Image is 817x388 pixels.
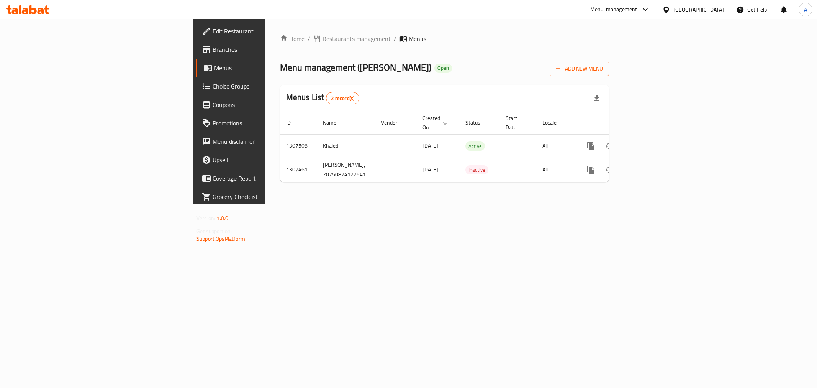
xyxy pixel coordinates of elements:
span: Menus [409,34,426,43]
span: Promotions [213,118,323,128]
span: Vendor [381,118,407,127]
span: Start Date [506,113,527,132]
a: Menu disclaimer [196,132,329,151]
span: [DATE] [422,141,438,151]
table: enhanced table [280,111,661,182]
span: Menus [214,63,323,72]
span: Edit Restaurant [213,26,323,36]
span: Active [465,142,485,151]
button: Add New Menu [550,62,609,76]
span: Branches [213,45,323,54]
span: Created On [422,113,450,132]
span: Choice Groups [213,82,323,91]
span: Name [323,118,346,127]
a: Coupons [196,95,329,114]
h2: Menus List [286,92,359,104]
div: Menu-management [590,5,637,14]
a: Promotions [196,114,329,132]
a: Grocery Checklist [196,187,329,206]
span: ID [286,118,301,127]
a: Choice Groups [196,77,329,95]
button: more [582,137,600,155]
span: Get support on: [196,226,232,236]
td: - [499,134,536,158]
div: Open [434,64,452,73]
span: Add New Menu [556,64,603,74]
div: [GEOGRAPHIC_DATA] [673,5,724,14]
td: Khaled [317,134,375,158]
span: Coupons [213,100,323,109]
span: Menu disclaimer [213,137,323,146]
a: Edit Restaurant [196,22,329,40]
td: All [536,134,576,158]
span: Coverage Report [213,174,323,183]
span: Locale [542,118,566,127]
li: / [394,34,396,43]
span: Upsell [213,155,323,164]
a: Restaurants management [313,34,391,43]
span: 2 record(s) [326,95,359,102]
a: Upsell [196,151,329,169]
span: Inactive [465,166,488,174]
span: Status [465,118,490,127]
a: Support.OpsPlatform [196,234,245,244]
span: Version: [196,213,215,223]
button: Change Status [600,137,619,155]
th: Actions [576,111,661,135]
a: Menus [196,59,329,77]
span: [DATE] [422,164,438,174]
a: Coverage Report [196,169,329,187]
td: [PERSON_NAME], 20250824122541 [317,158,375,182]
a: Branches [196,40,329,59]
nav: breadcrumb [280,34,609,43]
span: 1.0.0 [216,213,228,223]
span: Grocery Checklist [213,192,323,201]
button: Change Status [600,161,619,179]
td: - [499,158,536,182]
div: Export file [588,89,606,107]
div: Total records count [326,92,359,104]
span: Restaurants management [323,34,391,43]
span: Open [434,65,452,71]
button: more [582,161,600,179]
div: Active [465,141,485,151]
span: A [804,5,807,14]
span: Menu management ( [PERSON_NAME] ) [280,59,431,76]
td: All [536,158,576,182]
